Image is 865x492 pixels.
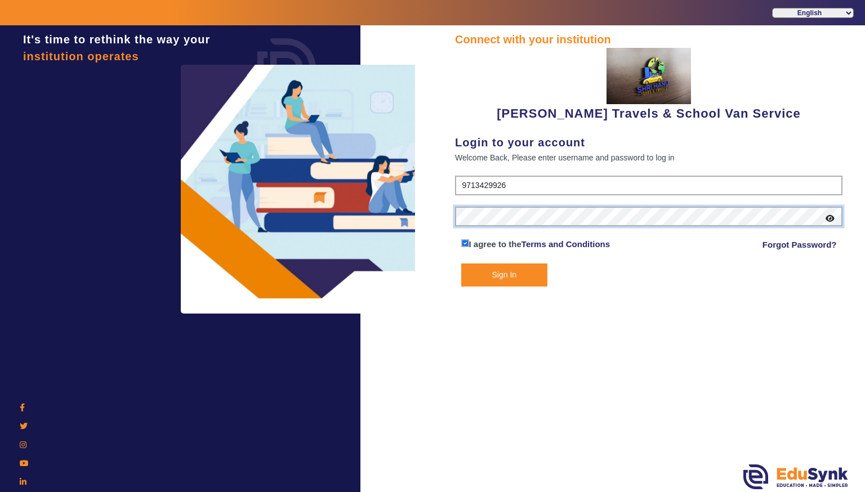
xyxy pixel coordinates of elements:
button: Sign In [461,263,548,287]
span: It's time to rethink the way your [23,33,210,46]
span: institution operates [23,50,139,62]
div: Login to your account [455,134,842,151]
img: login.png [244,25,329,110]
img: edusynk.png [743,464,848,489]
div: Connect with your institution [455,31,842,48]
input: User Name [455,176,842,196]
div: [PERSON_NAME] Travels & School Van Service [455,48,842,123]
div: Welcome Back, Please enter username and password to log in [455,151,842,164]
a: Forgot Password? [763,238,837,252]
img: login3.png [181,65,417,314]
img: 37949432-3b30-4ba8-a185-f7460df2d480 [607,48,691,104]
span: I agree to the [469,239,521,249]
a: Terms and Conditions [521,239,610,249]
